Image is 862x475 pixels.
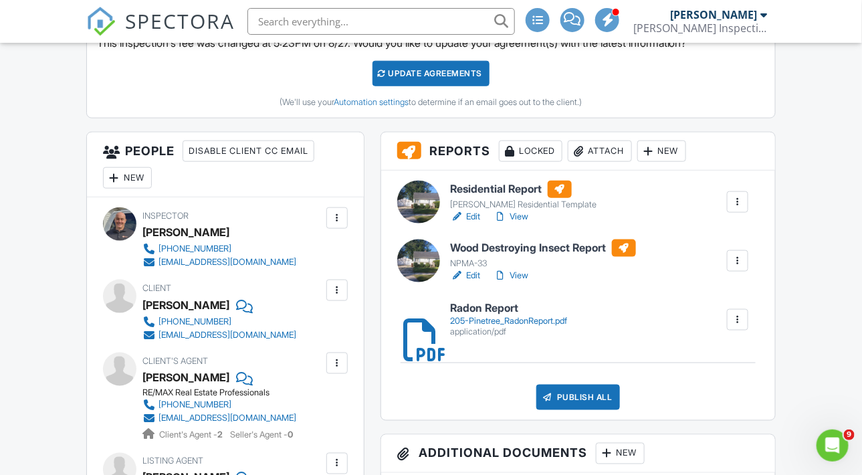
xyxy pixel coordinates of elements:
[451,181,597,198] h6: Residential Report
[142,456,203,466] span: Listing Agent
[536,385,620,410] div: Publish All
[451,199,597,210] div: [PERSON_NAME] Residential Template
[142,411,296,425] a: [EMAIL_ADDRESS][DOMAIN_NAME]
[334,97,409,107] a: Automation settings
[451,240,636,269] a: Wood Destroying Insect Report NPMA-33
[288,430,293,440] strong: 0
[158,413,296,423] div: [EMAIL_ADDRESS][DOMAIN_NAME]
[158,316,231,327] div: [PHONE_NUMBER]
[158,257,296,268] div: [EMAIL_ADDRESS][DOMAIN_NAME]
[494,210,529,223] a: View
[142,283,171,293] span: Client
[817,430,849,462] iframe: Intercom live chat
[97,97,765,108] div: (We'll use your to determine if an email goes out to the client.)
[158,330,296,341] div: [EMAIL_ADDRESS][DOMAIN_NAME]
[450,302,567,337] a: Radon Report 205-Pinetree_RadonReport.pdf application/pdf
[87,132,364,197] h3: People
[142,315,296,328] a: [PHONE_NUMBER]
[158,399,231,410] div: [PHONE_NUMBER]
[450,316,567,326] div: 205-Pinetree_RadonReport.pdf
[103,167,152,189] div: New
[670,8,757,21] div: [PERSON_NAME]
[451,258,636,269] div: NPMA-33
[381,435,776,473] h3: Additional Documents
[247,8,515,35] input: Search everything...
[568,140,632,162] div: Attach
[142,242,296,256] a: [PHONE_NUMBER]
[183,140,314,162] div: Disable Client CC Email
[372,61,490,86] div: Update Agreements
[381,132,776,171] h3: Reports
[142,211,189,221] span: Inspector
[450,326,567,337] div: application/pdf
[142,295,229,315] div: [PERSON_NAME]
[87,25,775,118] div: This inspection's fee was changed at 5:23PM on 8/27. Would you like to update your agreement(s) w...
[637,140,686,162] div: New
[125,7,235,35] span: SPECTORA
[451,181,597,210] a: Residential Report [PERSON_NAME] Residential Template
[142,328,296,342] a: [EMAIL_ADDRESS][DOMAIN_NAME]
[142,356,208,366] span: Client's Agent
[158,244,231,254] div: [PHONE_NUMBER]
[142,222,229,242] div: [PERSON_NAME]
[217,430,223,440] strong: 2
[499,140,562,162] div: Locked
[86,7,116,36] img: The Best Home Inspection Software - Spectora
[633,21,767,35] div: McNamara Inspections
[142,398,296,411] a: [PHONE_NUMBER]
[844,430,855,440] span: 9
[451,210,481,223] a: Edit
[142,256,296,269] a: [EMAIL_ADDRESS][DOMAIN_NAME]
[596,443,645,464] div: New
[230,430,293,440] span: Seller's Agent -
[494,269,529,282] a: View
[450,302,567,314] h6: Radon Report
[142,387,307,398] div: RE/MAX Real Estate Professionals
[451,240,636,257] h6: Wood Destroying Insect Report
[159,430,225,440] span: Client's Agent -
[451,269,481,282] a: Edit
[86,18,235,46] a: SPECTORA
[142,367,229,387] a: [PERSON_NAME]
